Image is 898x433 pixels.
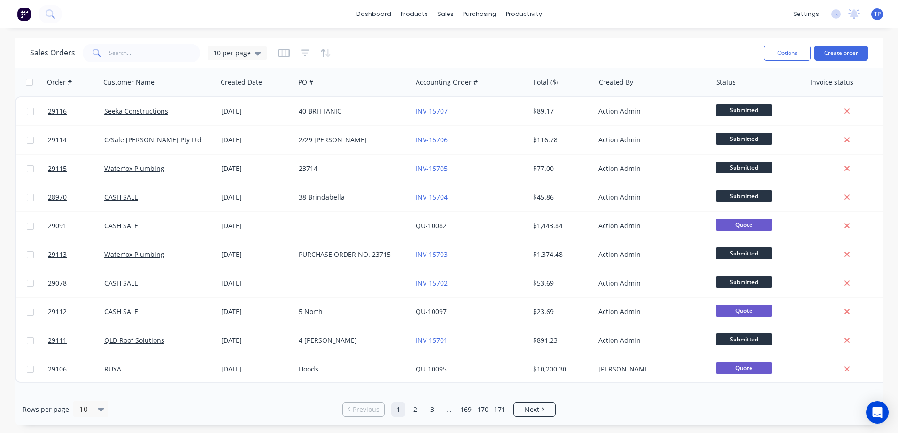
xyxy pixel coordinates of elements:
[104,307,138,316] a: CASH SALE
[416,278,448,287] a: INV-15702
[716,162,772,173] span: Submitted
[17,7,31,21] img: Factory
[299,336,403,345] div: 4 [PERSON_NAME]
[598,364,703,374] div: [PERSON_NAME]
[104,336,164,345] a: QLD Roof Solutions
[48,193,67,202] span: 28970
[598,307,703,317] div: Action Admin
[533,307,588,317] div: $23.69
[23,405,69,414] span: Rows per page
[343,405,384,414] a: Previous page
[48,278,67,288] span: 29078
[716,104,772,116] span: Submitted
[598,336,703,345] div: Action Admin
[221,364,291,374] div: [DATE]
[109,44,201,62] input: Search...
[598,107,703,116] div: Action Admin
[598,135,703,145] div: Action Admin
[221,278,291,288] div: [DATE]
[104,135,201,144] a: C/Sale [PERSON_NAME] Pty Ltd
[299,107,403,116] div: 40 BRITTANIC
[221,193,291,202] div: [DATE]
[48,336,67,345] span: 29111
[416,307,447,316] a: QU-10097
[533,164,588,173] div: $77.00
[476,402,490,417] a: Page 170
[716,190,772,202] span: Submitted
[598,164,703,173] div: Action Admin
[47,77,72,87] div: Order #
[501,7,547,21] div: productivity
[533,77,558,87] div: Total ($)
[221,336,291,345] div: [DATE]
[493,402,507,417] a: Page 171
[533,193,588,202] div: $45.86
[104,250,164,259] a: Waterfox Plumbing
[598,193,703,202] div: Action Admin
[525,405,539,414] span: Next
[416,135,448,144] a: INV-15706
[716,333,772,345] span: Submitted
[221,250,291,259] div: [DATE]
[213,48,251,58] span: 10 per page
[598,221,703,231] div: Action Admin
[416,250,448,259] a: INV-15703
[299,250,403,259] div: PURCHASE ORDER NO. 23715
[299,364,403,374] div: Hoods
[221,221,291,231] div: [DATE]
[48,298,104,326] a: 29112
[221,307,291,317] div: [DATE]
[48,269,104,297] a: 29078
[48,250,67,259] span: 29113
[352,7,396,21] a: dashboard
[396,7,433,21] div: products
[874,10,881,18] span: TP
[104,364,121,373] a: RUYA
[598,250,703,259] div: Action Admin
[48,126,104,154] a: 29114
[48,307,67,317] span: 29112
[299,135,403,145] div: 2/29 [PERSON_NAME]
[442,402,456,417] a: Jump forward
[716,276,772,288] span: Submitted
[416,77,478,87] div: Accounting Order #
[789,7,824,21] div: settings
[104,278,138,287] a: CASH SALE
[866,401,889,424] div: Open Intercom Messenger
[716,247,772,259] span: Submitted
[48,183,104,211] a: 28970
[104,221,138,230] a: CASH SALE
[104,164,164,173] a: Waterfox Plumbing
[48,155,104,183] a: 29115
[533,336,588,345] div: $891.23
[416,336,448,345] a: INV-15701
[30,48,75,57] h1: Sales Orders
[299,307,403,317] div: 5 North
[48,326,104,355] a: 29111
[416,364,447,373] a: QU-10095
[533,250,588,259] div: $1,374.48
[598,278,703,288] div: Action Admin
[104,107,168,116] a: Seeka Constructions
[48,97,104,125] a: 29116
[416,107,448,116] a: INV-15707
[221,135,291,145] div: [DATE]
[221,164,291,173] div: [DATE]
[298,77,313,87] div: PO #
[221,107,291,116] div: [DATE]
[599,77,633,87] div: Created By
[48,240,104,269] a: 29113
[48,364,67,374] span: 29106
[299,164,403,173] div: 23714
[716,362,772,374] span: Quote
[339,402,559,417] ul: Pagination
[48,212,104,240] a: 29091
[716,305,772,317] span: Quote
[425,402,439,417] a: Page 3
[458,7,501,21] div: purchasing
[416,164,448,173] a: INV-15705
[416,193,448,201] a: INV-15704
[814,46,868,61] button: Create order
[459,402,473,417] a: Page 169
[408,402,422,417] a: Page 2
